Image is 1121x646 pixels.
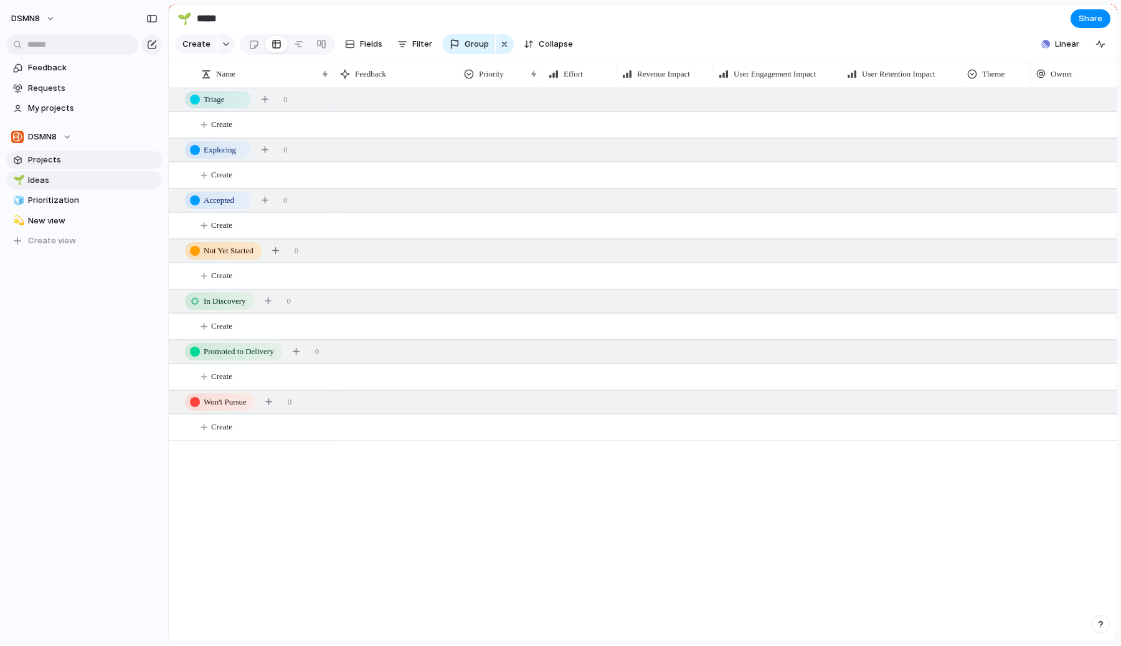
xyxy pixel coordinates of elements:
[211,320,232,332] span: Create
[315,345,319,358] span: 0
[28,174,158,187] span: Ideas
[211,219,232,232] span: Create
[862,68,935,80] span: User Retention Impact
[412,38,432,50] span: Filter
[982,68,1005,80] span: Theme
[204,345,274,358] span: Promoted to Delivery
[204,194,234,207] span: Accepted
[295,245,299,257] span: 0
[6,99,162,118] a: My projects
[211,169,232,181] span: Create
[211,269,232,282] span: Create
[6,59,162,77] a: Feedback
[174,9,194,29] button: 🌱
[283,93,288,106] span: 0
[6,79,162,98] a: Requests
[355,68,386,80] span: Feedback
[637,68,690,80] span: Revenue Impact
[6,191,162,210] a: 🧊Prioritization
[28,215,158,227] span: New view
[6,128,162,146] button: DSMN8
[442,34,495,54] button: Group
[28,235,76,247] span: Create view
[6,151,162,169] a: Projects
[519,34,578,54] button: Collapse
[211,118,232,131] span: Create
[360,38,382,50] span: Fields
[28,154,158,166] span: Projects
[6,171,162,190] a: 🌱Ideas
[479,68,504,80] span: Priority
[182,38,210,50] span: Create
[288,396,292,408] span: 0
[175,34,217,54] button: Create
[392,34,437,54] button: Filter
[204,144,236,156] span: Exploring
[211,421,232,433] span: Create
[1036,35,1084,54] button: Linear
[283,144,288,156] span: 0
[13,194,22,208] div: 🧊
[13,213,22,228] div: 💫
[6,212,162,230] a: 💫New view
[6,232,162,250] button: Create view
[11,12,40,25] span: DSMN8
[1079,12,1102,25] span: Share
[28,82,158,95] span: Requests
[340,34,387,54] button: Fields
[204,245,253,257] span: Not Yet Started
[539,38,573,50] span: Collapse
[465,38,489,50] span: Group
[1055,38,1079,50] span: Linear
[1051,68,1072,80] span: Owner
[211,370,232,383] span: Create
[28,131,57,143] span: DSMN8
[287,295,291,307] span: 0
[177,10,191,27] div: 🌱
[204,295,246,307] span: In Discovery
[6,9,62,29] button: DSMN8
[11,174,24,187] button: 🌱
[283,194,288,207] span: 0
[28,62,158,74] span: Feedback
[1071,9,1110,28] button: Share
[564,68,583,80] span: Effort
[204,93,224,106] span: Triage
[11,194,24,207] button: 🧊
[734,68,816,80] span: User Engagement Impact
[28,102,158,115] span: My projects
[216,68,235,80] span: Name
[11,215,24,227] button: 💫
[204,396,247,408] span: Won't Pursue
[28,194,158,207] span: Prioritization
[13,173,22,187] div: 🌱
